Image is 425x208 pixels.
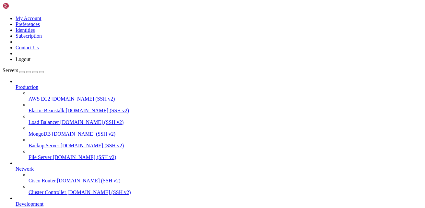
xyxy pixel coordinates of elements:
[16,84,422,90] a: Production
[29,190,422,195] a: Cluster Controller [DOMAIN_NAME] (SSH v2)
[66,108,129,113] span: [DOMAIN_NAME] (SSH v2)
[16,79,422,160] li: Production
[29,131,51,137] span: MongoDB
[16,166,422,172] a: Network
[16,56,30,62] a: Logout
[29,114,422,125] li: Load Balancer [DOMAIN_NAME] (SSH v2)
[29,154,422,160] a: File Server [DOMAIN_NAME] (SSH v2)
[52,131,115,137] span: [DOMAIN_NAME] (SSH v2)
[3,67,18,73] span: Servers
[16,33,42,39] a: Subscription
[53,154,116,160] span: [DOMAIN_NAME] (SSH v2)
[60,119,124,125] span: [DOMAIN_NAME] (SSH v2)
[16,201,422,207] a: Development
[29,131,422,137] a: MongoDB [DOMAIN_NAME] (SSH v2)
[16,160,422,195] li: Network
[29,178,422,184] a: Cisco Router [DOMAIN_NAME] (SSH v2)
[29,143,59,148] span: Backup Server
[29,154,52,160] span: File Server
[29,143,422,149] a: Backup Server [DOMAIN_NAME] (SSH v2)
[29,108,65,113] span: Elastic Beanstalk
[16,166,34,172] span: Network
[29,119,422,125] a: Load Balancer [DOMAIN_NAME] (SSH v2)
[29,119,59,125] span: Load Balancer
[16,21,40,27] a: Preferences
[29,137,422,149] li: Backup Server [DOMAIN_NAME] (SSH v2)
[29,90,422,102] li: AWS EC2 [DOMAIN_NAME] (SSH v2)
[29,108,422,114] a: Elastic Beanstalk [DOMAIN_NAME] (SSH v2)
[16,27,35,33] a: Identities
[16,45,39,50] a: Contact Us
[3,67,44,73] a: Servers
[57,178,121,183] span: [DOMAIN_NAME] (SSH v2)
[16,16,41,21] a: My Account
[29,125,422,137] li: MongoDB [DOMAIN_NAME] (SSH v2)
[3,3,40,9] img: Shellngn
[16,84,38,90] span: Production
[29,96,422,102] a: AWS EC2 [DOMAIN_NAME] (SSH v2)
[29,96,50,102] span: AWS EC2
[67,190,131,195] span: [DOMAIN_NAME] (SSH v2)
[61,143,124,148] span: [DOMAIN_NAME] (SSH v2)
[29,172,422,184] li: Cisco Router [DOMAIN_NAME] (SSH v2)
[29,149,422,160] li: File Server [DOMAIN_NAME] (SSH v2)
[52,96,115,102] span: [DOMAIN_NAME] (SSH v2)
[29,178,56,183] span: Cisco Router
[16,201,43,207] span: Development
[29,102,422,114] li: Elastic Beanstalk [DOMAIN_NAME] (SSH v2)
[29,184,422,195] li: Cluster Controller [DOMAIN_NAME] (SSH v2)
[29,190,66,195] span: Cluster Controller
